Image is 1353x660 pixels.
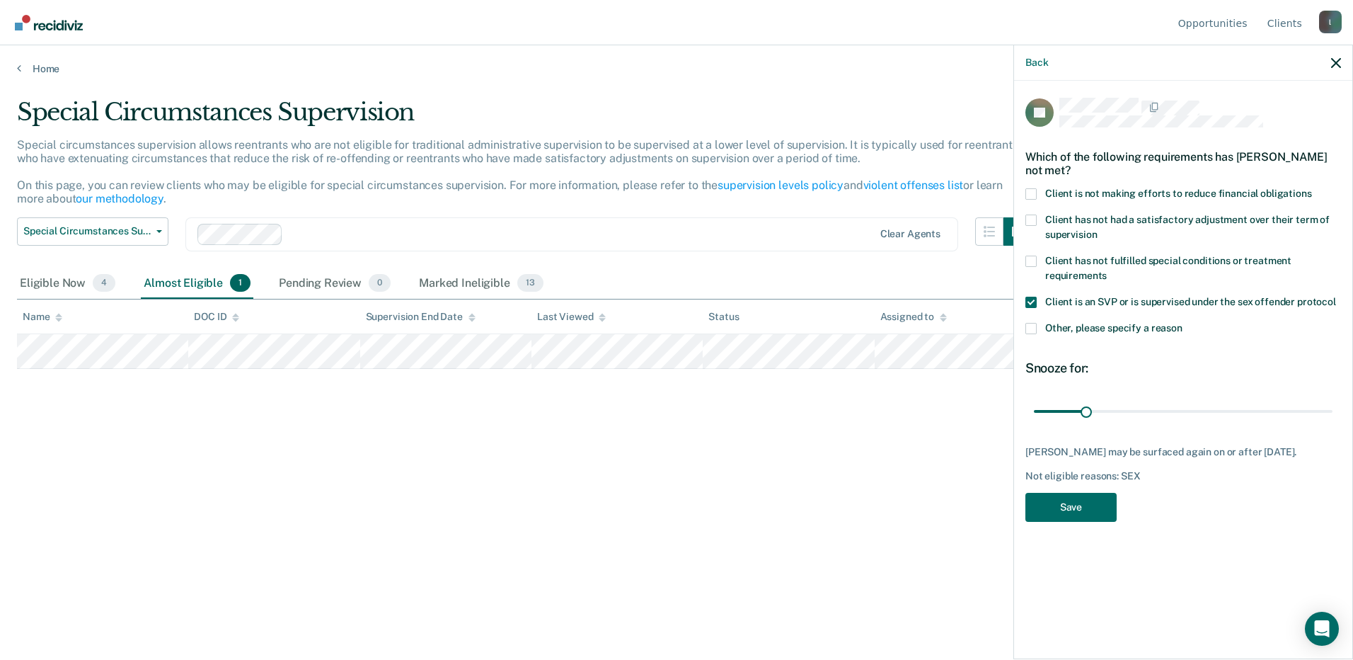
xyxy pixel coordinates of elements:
[1025,446,1341,458] div: [PERSON_NAME] may be surfaced again on or after [DATE].
[76,192,163,205] a: our methodology
[366,311,476,323] div: Supervision End Date
[718,178,844,192] a: supervision levels policy
[863,178,964,192] a: violent offenses list
[1045,296,1336,307] span: Client is an SVP or is supervised under the sex offender protocol
[1025,493,1117,522] button: Save
[17,138,1018,206] p: Special circumstances supervision allows reentrants who are not eligible for traditional administ...
[1025,139,1341,188] div: Which of the following requirements has [PERSON_NAME] not met?
[141,268,253,300] div: Almost Eligible
[1045,188,1312,199] span: Client is not making efforts to reduce financial obligations
[23,225,151,237] span: Special Circumstances Supervision
[17,98,1032,138] div: Special Circumstances Supervision
[1025,470,1341,482] div: Not eligible reasons: SEX
[880,228,940,240] div: Clear agents
[1045,255,1291,281] span: Client has not fulfilled special conditions or treatment requirements
[23,311,62,323] div: Name
[517,274,543,292] span: 13
[708,311,739,323] div: Status
[369,274,391,292] span: 0
[15,15,83,30] img: Recidiviz
[93,274,115,292] span: 4
[1319,11,1342,33] div: l
[537,311,606,323] div: Last Viewed
[416,268,546,300] div: Marked Ineligible
[1025,57,1048,69] button: Back
[1025,360,1341,376] div: Snooze for:
[230,274,251,292] span: 1
[1319,11,1342,33] button: Profile dropdown button
[17,62,1336,75] a: Home
[1045,322,1182,334] span: Other, please specify a reason
[17,268,118,300] div: Eligible Now
[276,268,393,300] div: Pending Review
[1305,612,1339,646] div: Open Intercom Messenger
[1045,214,1330,240] span: Client has not had a satisfactory adjustment over their term of supervision
[194,311,239,323] div: DOC ID
[880,311,947,323] div: Assigned to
